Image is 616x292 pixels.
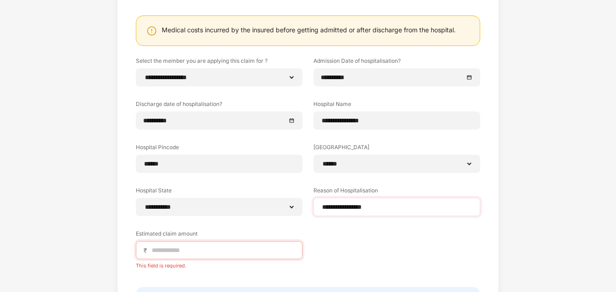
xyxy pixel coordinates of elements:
[313,57,480,68] label: Admission Date of hospitalisation?
[162,25,456,34] div: Medical costs incurred by the insured before getting admitted or after discharge from the hospital.
[136,186,303,198] label: Hospital State
[313,186,480,198] label: Reason of Hospitalisation
[144,246,151,255] span: ₹
[136,230,303,241] label: Estimated claim amount
[313,100,480,111] label: Hospital Name
[136,100,303,111] label: Discharge date of hospitalisation?
[136,259,303,269] div: This field is required.
[146,25,157,36] img: svg+xml;base64,PHN2ZyBpZD0iV2FybmluZ18tXzI0eDI0IiBkYXRhLW5hbWU9Ildhcm5pbmcgLSAyNHgyNCIgeG1sbnM9Im...
[136,57,303,68] label: Select the member you are applying this claim for ?
[136,143,303,155] label: Hospital Pincode
[313,143,480,155] label: [GEOGRAPHIC_DATA]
